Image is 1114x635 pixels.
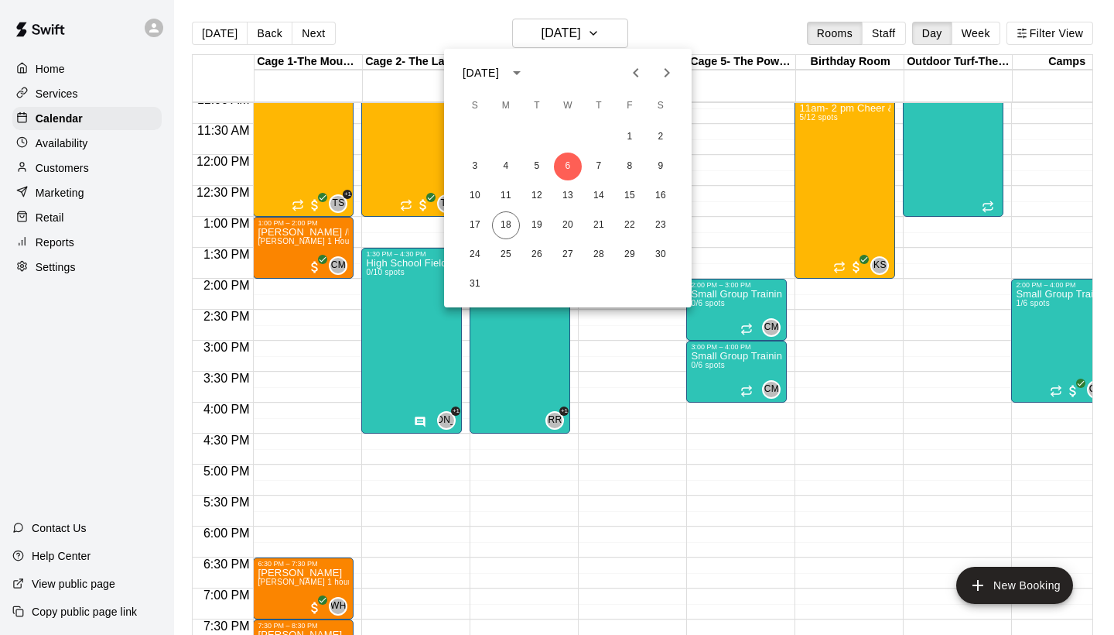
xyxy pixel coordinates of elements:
button: 21 [585,211,613,239]
button: Previous month [620,57,651,88]
button: calendar view is open, switch to year view [504,60,530,86]
button: 30 [647,241,675,269]
span: Tuesday [523,91,551,122]
span: Monday [492,91,520,122]
span: Friday [616,91,644,122]
button: 16 [647,182,675,210]
button: 1 [616,123,644,151]
button: 20 [554,211,582,239]
button: 24 [461,241,489,269]
button: 27 [554,241,582,269]
button: 31 [461,270,489,298]
button: 29 [616,241,644,269]
button: 15 [616,182,644,210]
button: 13 [554,182,582,210]
button: 14 [585,182,613,210]
button: 19 [523,211,551,239]
button: 25 [492,241,520,269]
button: 23 [647,211,675,239]
button: 7 [585,153,613,180]
button: 2 [647,123,675,151]
button: 12 [523,182,551,210]
button: 8 [616,153,644,180]
button: 22 [616,211,644,239]
button: 5 [523,153,551,180]
span: Sunday [461,91,489,122]
button: 28 [585,241,613,269]
button: 3 [461,153,489,180]
button: 9 [647,153,675,180]
button: 10 [461,182,489,210]
span: Thursday [585,91,613,122]
button: 18 [492,211,520,239]
button: 6 [554,153,582,180]
button: 17 [461,211,489,239]
span: Wednesday [554,91,582,122]
button: Next month [651,57,682,88]
div: [DATE] [463,65,499,81]
button: 26 [523,241,551,269]
button: 11 [492,182,520,210]
span: Saturday [647,91,675,122]
button: 4 [492,153,520,180]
